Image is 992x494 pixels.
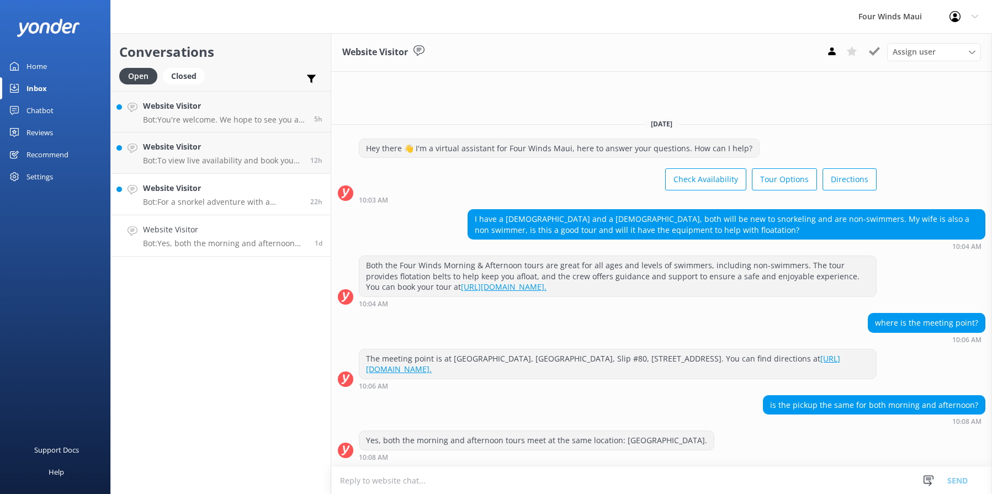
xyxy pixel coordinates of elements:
[119,68,157,84] div: Open
[111,215,331,257] a: Website VisitorBot:Yes, both the morning and afternoon tours meet at the same location: [GEOGRAPH...
[143,238,306,248] p: Bot: Yes, both the morning and afternoon tours meet at the same location: [GEOGRAPHIC_DATA].
[26,99,54,121] div: Chatbot
[952,337,982,343] strong: 10:06 AM
[143,156,302,166] p: Bot: To view live availability and book your tour, please visit [URL][DOMAIN_NAME].
[893,46,936,58] span: Assign user
[366,353,840,375] a: [URL][DOMAIN_NAME].
[49,461,64,483] div: Help
[26,166,53,188] div: Settings
[119,70,163,82] a: Open
[163,68,205,84] div: Closed
[359,301,388,307] strong: 10:04 AM
[359,382,877,390] div: Sep 22 2025 10:06am (UTC -10:00) Pacific/Honolulu
[143,141,302,153] h4: Website Visitor
[359,139,759,158] div: Hey there 👋 I'm a virtual assistant for Four Winds Maui, here to answer your questions. How can I...
[752,168,817,190] button: Tour Options
[143,224,306,236] h4: Website Visitor
[868,314,985,332] div: where is the meeting point?
[34,439,79,461] div: Support Docs
[887,43,981,61] div: Assign User
[143,182,302,194] h4: Website Visitor
[119,41,322,62] h2: Conversations
[342,45,408,60] h3: Website Visitor
[143,197,302,207] p: Bot: For a snorkel adventure with a [DEMOGRAPHIC_DATA], please note that the Maui Magic tour is f...
[310,156,322,165] span: Sep 22 2025 10:32pm (UTC -10:00) Pacific/Honolulu
[665,168,746,190] button: Check Availability
[823,168,877,190] button: Directions
[359,454,388,461] strong: 10:08 AM
[359,453,714,461] div: Sep 22 2025 10:08am (UTC -10:00) Pacific/Honolulu
[952,418,982,425] strong: 10:08 AM
[359,349,876,379] div: The meeting point is at [GEOGRAPHIC_DATA], [GEOGRAPHIC_DATA], Slip #80, [STREET_ADDRESS]. You can...
[17,19,80,37] img: yonder-white-logo.png
[763,417,985,425] div: Sep 22 2025 10:08am (UTC -10:00) Pacific/Honolulu
[26,55,47,77] div: Home
[26,144,68,166] div: Recommend
[359,300,877,307] div: Sep 22 2025 10:04am (UTC -10:00) Pacific/Honolulu
[644,119,679,129] span: [DATE]
[310,197,322,206] span: Sep 22 2025 12:09pm (UTC -10:00) Pacific/Honolulu
[143,100,306,112] h4: Website Visitor
[468,210,985,239] div: I have a [DEMOGRAPHIC_DATA] and a [DEMOGRAPHIC_DATA], both will be new to snorkeling and are non-...
[26,77,47,99] div: Inbox
[468,242,985,250] div: Sep 22 2025 10:04am (UTC -10:00) Pacific/Honolulu
[868,336,985,343] div: Sep 22 2025 10:06am (UTC -10:00) Pacific/Honolulu
[359,197,388,204] strong: 10:03 AM
[111,132,331,174] a: Website VisitorBot:To view live availability and book your tour, please visit [URL][DOMAIN_NAME].12h
[952,243,982,250] strong: 10:04 AM
[111,91,331,132] a: Website VisitorBot:You're welcome. We hope to see you at [GEOGRAPHIC_DATA] soon!5h
[763,396,985,415] div: is the pickup the same for both morning and afternoon?
[315,238,322,248] span: Sep 22 2025 10:08am (UTC -10:00) Pacific/Honolulu
[359,196,877,204] div: Sep 22 2025 10:03am (UTC -10:00) Pacific/Honolulu
[26,121,53,144] div: Reviews
[461,281,547,292] a: [URL][DOMAIN_NAME].
[314,114,322,124] span: Sep 23 2025 05:52am (UTC -10:00) Pacific/Honolulu
[111,174,331,215] a: Website VisitorBot:For a snorkel adventure with a [DEMOGRAPHIC_DATA], please note that the Maui M...
[143,115,306,125] p: Bot: You're welcome. We hope to see you at [GEOGRAPHIC_DATA] soon!
[359,431,714,450] div: Yes, both the morning and afternoon tours meet at the same location: [GEOGRAPHIC_DATA].
[163,70,210,82] a: Closed
[359,256,876,296] div: Both the Four Winds Morning & Afternoon tours are great for all ages and levels of swimmers, incl...
[359,383,388,390] strong: 10:06 AM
